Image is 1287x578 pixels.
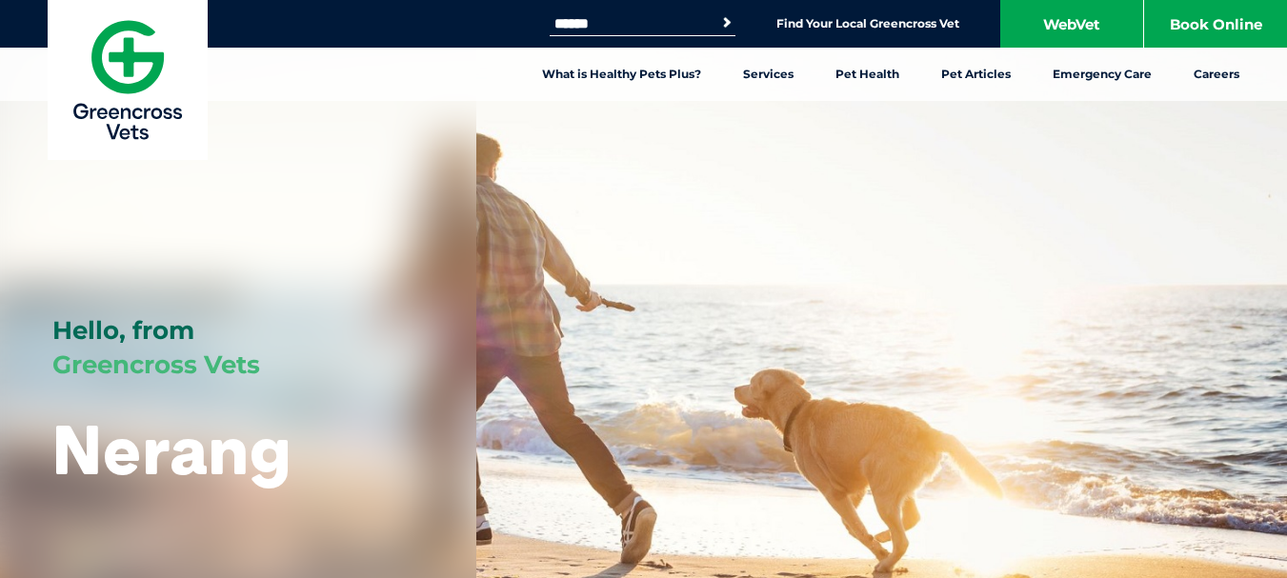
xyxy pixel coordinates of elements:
a: Emergency Care [1032,48,1173,101]
a: Pet Health [814,48,920,101]
a: What is Healthy Pets Plus? [521,48,722,101]
h1: Nerang [52,411,292,487]
button: Search [717,13,736,32]
a: Find Your Local Greencross Vet [776,16,959,31]
a: Services [722,48,814,101]
a: Careers [1173,48,1260,101]
span: Hello, from [52,315,194,346]
a: Pet Articles [920,48,1032,101]
span: Greencross Vets [52,349,260,380]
